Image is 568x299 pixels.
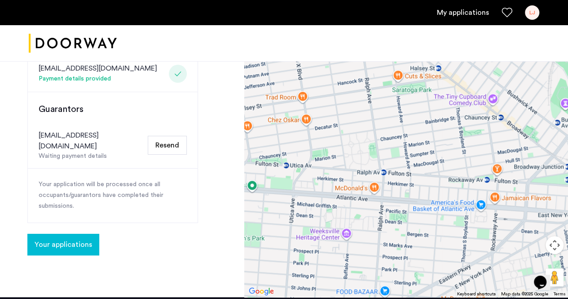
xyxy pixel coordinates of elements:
[27,241,99,248] cazamio-button: Go to application
[35,239,92,250] span: Your applications
[525,5,539,20] div: LJ
[247,286,276,297] a: Open this area in Google Maps (opens a new window)
[457,291,496,297] button: Keyboard shortcuts
[39,130,144,152] div: [EMAIL_ADDRESS][DOMAIN_NAME]
[39,103,187,116] h3: Guarantors
[39,74,157,85] div: Payment details provided
[437,7,489,18] a: My application
[502,7,512,18] a: Favorites
[39,152,144,161] div: Waiting payment details
[29,27,117,60] img: logo
[247,286,276,297] img: Google
[29,27,117,60] a: Cazamio logo
[39,63,157,74] div: [EMAIL_ADDRESS][DOMAIN_NAME]
[148,136,187,155] button: Resend Email
[27,234,99,255] button: button
[546,236,564,254] button: Map camera controls
[501,292,548,296] span: Map data ©2025 Google
[39,179,187,212] p: Your application will be processed once all occupants/guarantors have completed their submissions.
[554,291,565,297] a: Terms (opens in new tab)
[530,263,559,290] iframe: chat widget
